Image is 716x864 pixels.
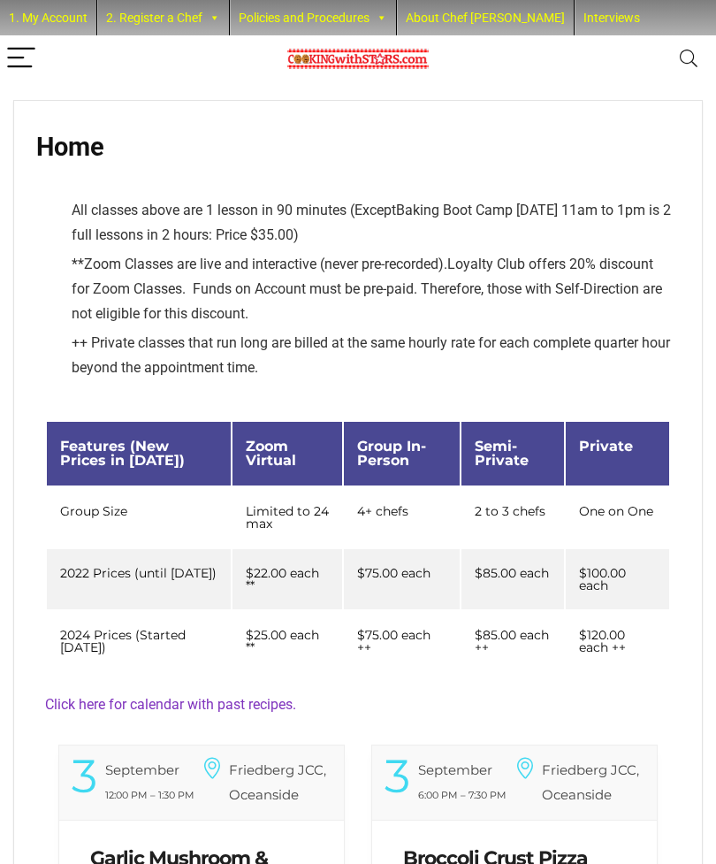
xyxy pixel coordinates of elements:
div: Limited to 24 max [246,505,330,530]
div: September [105,758,179,782]
div: 4+ chefs [357,505,446,517]
div: Group Size [60,505,217,517]
div: 2024 Prices (Started [DATE]) [60,629,217,654]
div: 3 [72,758,95,794]
div: 12:00 PM – 1:30 PM [72,783,202,807]
div: $22.00 each ** [246,567,330,592]
span: Group In-Person [357,438,426,469]
div: $75.00 each [357,567,446,579]
span: Private [579,438,633,455]
span: Zoom Virtual [246,438,296,469]
img: Chef Paula's Cooking With Stars [287,49,429,70]
span: Semi-Private [475,438,529,469]
div: 2 to 3 chefs [475,505,552,517]
h6: Friedberg JCC, Oceanside [229,758,326,807]
div: $85.00 each [475,567,552,579]
a: Click here for calendar with past recipes. [45,696,296,713]
div: 3 [385,758,408,794]
h1: Home [36,132,680,162]
li: All classes above are 1 lesson in 90 minutes (Except [72,198,671,248]
div: $75.00 each ++ [357,629,446,654]
div: $25.00 each ** [246,629,330,654]
div: $85.00 each ++ [475,629,552,654]
li: ++ Private classes that run long are billed at the same hourly rate for each complete quarter hou... [72,331,671,380]
div: September [418,758,492,782]
div: $120.00 each ++ [579,629,656,654]
div: $100.00 each [579,567,656,592]
li: ** Loyalty Club offers 20% discount for Zoom Classes. Funds on Account must be pre-paid. Therefor... [72,252,671,326]
span: Features (New Prices in [DATE]) [60,438,185,469]
div: 6:00 PM – 7:30 PM [385,783,514,807]
span: Zoom Classes are live and interactive (never pre-recorded). [84,256,447,272]
h6: Friedberg JCC, Oceanside [542,758,639,807]
button: Search [667,35,710,82]
div: 2022 Prices (until [DATE]) [60,567,217,579]
div: One on One [579,505,656,517]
